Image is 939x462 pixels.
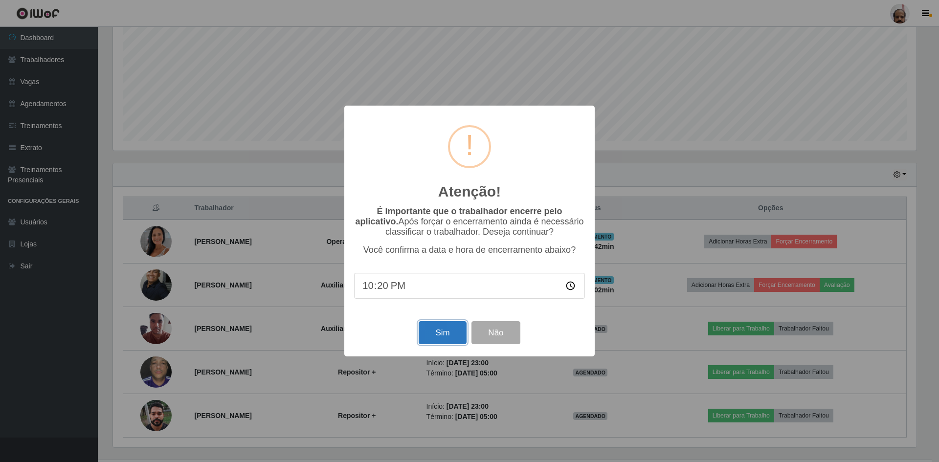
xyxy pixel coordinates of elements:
button: Não [471,321,520,344]
p: Após forçar o encerramento ainda é necessário classificar o trabalhador. Deseja continuar? [354,206,585,237]
p: Você confirma a data e hora de encerramento abaixo? [354,245,585,255]
button: Sim [419,321,466,344]
h2: Atenção! [438,183,501,200]
b: É importante que o trabalhador encerre pelo aplicativo. [355,206,562,226]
